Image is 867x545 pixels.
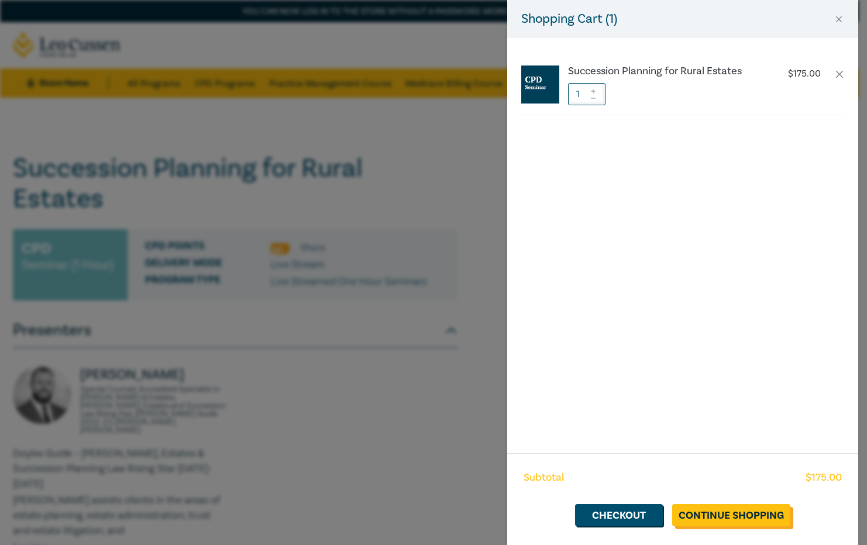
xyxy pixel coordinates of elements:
[575,504,663,526] a: Checkout
[806,470,842,485] span: $ 175.00
[788,68,821,80] p: $ 175.00
[568,65,762,77] a: Succession Planning for Rural Estates
[521,9,617,29] h5: Shopping Cart ( 1 )
[672,504,790,526] a: Continue Shopping
[834,14,844,25] button: Close
[524,470,564,485] span: Subtotal
[521,65,559,104] img: CPD%20Seminar.jpg
[568,83,605,105] input: 1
